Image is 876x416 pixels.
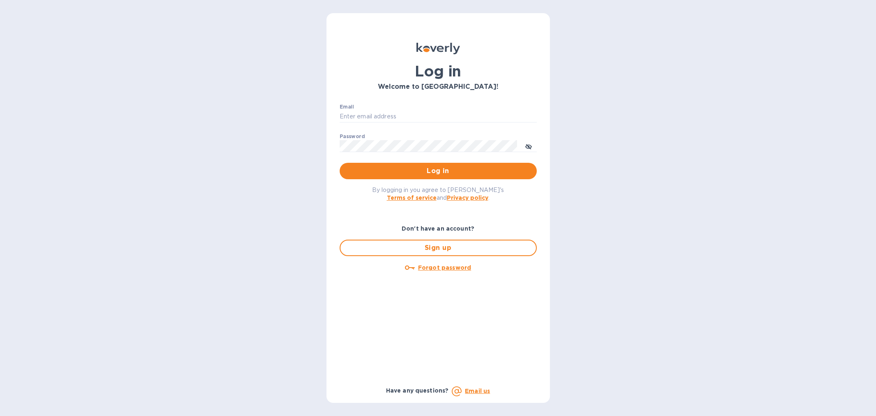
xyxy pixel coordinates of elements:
[340,240,537,256] button: Sign up
[340,104,354,109] label: Email
[386,387,449,394] b: Have any questions?
[447,194,488,201] a: Privacy policy
[346,166,530,176] span: Log in
[387,194,437,201] a: Terms of service
[416,43,460,54] img: Koverly
[340,163,537,179] button: Log in
[347,243,529,253] span: Sign up
[340,62,537,80] h1: Log in
[372,187,504,201] span: By logging in you agree to [PERSON_NAME]'s and .
[340,111,537,123] input: Enter email address
[520,138,537,154] button: toggle password visibility
[340,83,537,91] h3: Welcome to [GEOGRAPHIC_DATA]!
[418,264,471,271] u: Forgot password
[465,388,490,394] a: Email us
[340,134,365,139] label: Password
[402,225,474,232] b: Don't have an account?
